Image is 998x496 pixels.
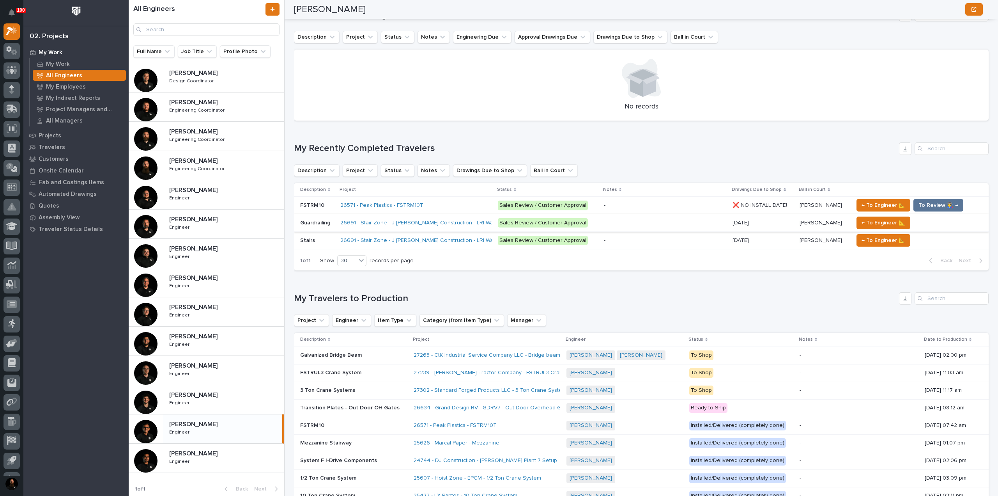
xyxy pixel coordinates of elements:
[39,132,61,139] p: Projects
[300,368,363,376] p: FSTRUL3 Crane System
[129,180,284,210] a: [PERSON_NAME][PERSON_NAME] EngineerEngineer
[294,251,317,270] p: 1 of 1
[419,314,504,327] button: Category (from Item Type)
[23,165,129,176] a: Onsite Calendar
[862,236,905,245] span: ← To Engineer 📐
[856,217,910,229] button: ← To Engineer 📐
[593,31,667,43] button: Drawings Due to Shop
[39,203,59,210] p: Quotes
[414,475,541,482] a: 25607 - Hoist Zone - EPCM - 1/2 Ton Crane System
[39,167,84,174] p: Onsite Calendar
[925,352,976,359] p: [DATE] 02:00 pm
[689,386,713,395] div: To Shop
[23,188,129,200] a: Automated Drawings
[169,135,226,142] p: Engineering Coordinator
[46,84,86,91] p: My Employees
[129,385,284,414] a: [PERSON_NAME][PERSON_NAME] EngineerEngineer
[30,92,129,103] a: My Indirect Reports
[414,370,586,376] a: 27239 - [PERSON_NAME] Tractor Company - FSTRUL3 Crane System
[169,370,191,377] p: Engineer
[129,297,284,327] a: [PERSON_NAME][PERSON_NAME] EngineerEngineer
[23,130,129,141] a: Projects
[689,350,713,360] div: To Shop
[169,448,219,457] p: [PERSON_NAME]
[414,387,569,394] a: 27302 - Standard Forged Products LLC - 3 Ton Crane Systems
[300,218,332,226] p: Guardrailing
[915,292,989,305] input: Search
[169,311,191,318] p: Engineer
[856,199,910,212] button: ← To Engineer 📐
[320,258,334,264] p: Show
[414,440,499,446] a: 25626 - Marcal Paper - Mezzanine
[23,200,129,212] a: Quotes
[17,7,25,13] p: 100
[498,236,588,245] div: Sales Review / Customer Approval
[689,438,786,448] div: Installed/Delivered (completely done)
[414,352,602,359] a: 27263 - CtK Industrial Service Company LLC - Bridge beam only, galvanized
[39,179,104,186] p: Fab and Coatings Items
[39,214,80,221] p: Assembly View
[925,370,976,376] p: [DATE] 11:03 am
[129,268,284,297] a: [PERSON_NAME][PERSON_NAME] EngineerEngineer
[300,350,363,359] p: Galvanized Bridge Beam
[418,164,450,177] button: Notes
[129,356,284,385] a: [PERSON_NAME][PERSON_NAME] EngineerEngineer
[688,335,703,344] p: Status
[294,364,989,382] tr: FSTRUL3 Crane SystemFSTRUL3 Crane System 27239 - [PERSON_NAME] Tractor Company - FSTRUL3 Crane Sy...
[129,210,284,239] a: [PERSON_NAME][PERSON_NAME] EngineerEngineer
[129,151,284,180] a: [PERSON_NAME][PERSON_NAME] Engineering CoordinatorEngineering Coordinator
[169,156,219,165] p: [PERSON_NAME]
[294,293,896,304] h1: My Travelers to Production
[23,212,129,223] a: Assembly View
[30,59,129,69] a: My Work
[46,106,123,113] p: Project Managers and Engineers
[169,252,191,260] p: Engineer
[924,335,967,344] p: Date to Production
[169,106,226,113] p: Engineering Coordinator
[732,185,782,194] p: Drawings Due to Shop
[294,164,340,177] button: Description
[800,236,844,244] p: [PERSON_NAME]
[129,239,284,268] a: [PERSON_NAME][PERSON_NAME] EngineerEngineer
[30,32,69,41] div: 02. Projects
[338,257,356,265] div: 30
[800,457,801,464] div: -
[39,49,62,56] p: My Work
[936,257,952,264] span: Back
[800,201,844,209] p: [PERSON_NAME]
[959,257,976,264] span: Next
[294,4,366,15] h2: [PERSON_NAME]
[169,194,191,201] p: Engineer
[303,103,979,111] p: No records
[169,282,191,289] p: Engineer
[23,153,129,165] a: Customers
[39,226,103,233] p: Traveler Status Details
[30,115,129,126] a: All Managers
[294,434,989,452] tr: Mezzanine StairwayMezzanine Stairway 25626 - Marcal Paper - Mezzanine [PERSON_NAME] Installed/Del...
[169,457,191,464] p: Engineer
[689,456,786,466] div: Installed/Delivered (completely done)
[169,165,226,172] p: Engineering Coordinator
[800,387,801,394] div: -
[925,405,976,411] p: [DATE] 08:12 am
[925,422,976,429] p: [DATE] 07:42 am
[862,201,905,210] span: ← To Engineer 📐
[46,72,82,79] p: All Engineers
[39,191,97,198] p: Automated Drawings
[169,361,219,370] p: [PERSON_NAME]
[294,197,989,214] tr: FSTRM10FSTRM10 26571 - Peak Plastics - FSTRM10T Sales Review / Customer Approval- ❌ NO INSTALL DA...
[30,81,129,92] a: My Employees
[294,417,989,434] tr: FSTRM10FSTRM10 26571 - Peak Plastics - FSTRM10T [PERSON_NAME] Installed/Delivered (completely don...
[925,475,976,482] p: [DATE] 03:09 pm
[453,164,527,177] button: Drawings Due to Shop
[254,485,271,492] span: Next
[300,335,326,344] p: Description
[39,144,65,151] p: Travelers
[381,31,414,43] button: Status
[169,428,191,435] p: Engineer
[340,202,423,209] a: 26571 - Peak Plastics - FSTRM10T
[294,452,989,469] tr: System F I-Drive ComponentsSystem F I-Drive Components 24744 - DJ Construction - [PERSON_NAME] Pl...
[570,352,612,359] a: [PERSON_NAME]
[915,142,989,155] div: Search
[129,327,284,356] a: [PERSON_NAME][PERSON_NAME] EngineerEngineer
